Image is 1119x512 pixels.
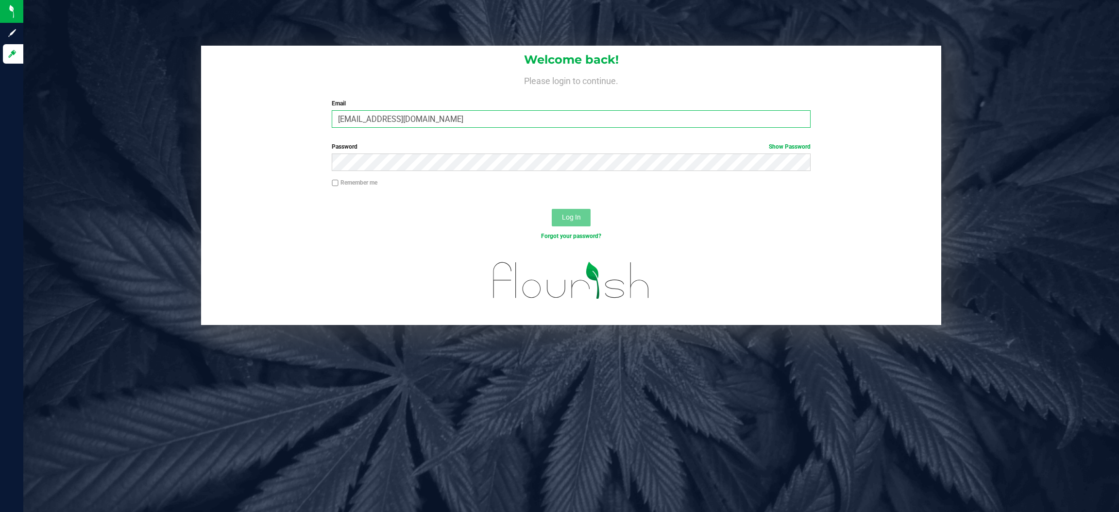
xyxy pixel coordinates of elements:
[541,233,601,239] a: Forgot your password?
[7,49,17,59] inline-svg: Log in
[332,143,357,150] span: Password
[562,213,581,221] span: Log In
[201,53,941,66] h1: Welcome back!
[332,99,811,108] label: Email
[552,209,591,226] button: Log In
[332,178,377,187] label: Remember me
[201,74,941,85] h4: Please login to continue.
[332,180,339,187] input: Remember me
[769,143,811,150] a: Show Password
[7,28,17,38] inline-svg: Sign up
[479,251,664,310] img: flourish_logo.svg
